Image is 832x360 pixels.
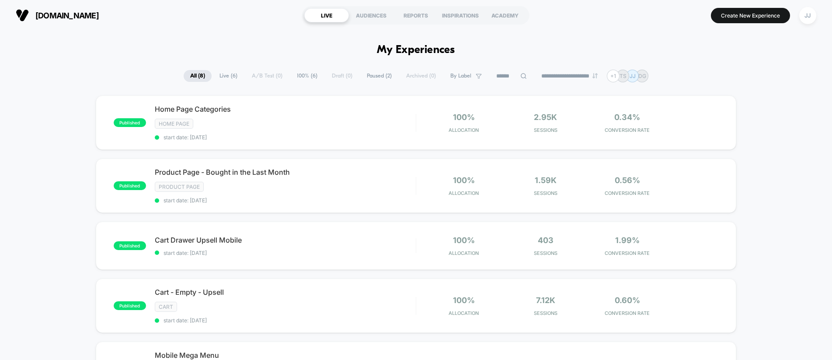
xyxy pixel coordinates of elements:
[615,176,640,185] span: 0.56%
[507,250,584,256] span: Sessions
[155,250,416,256] span: start date: [DATE]
[155,168,416,176] span: Product Page - Bought in the Last Month
[638,73,646,79] p: DG
[155,302,177,312] span: CART
[114,301,146,310] span: published
[453,176,475,185] span: 100%
[797,7,819,25] button: JJ
[534,113,557,122] span: 2.95k
[711,8,790,23] button: Create New Experience
[35,11,99,20] span: [DOMAIN_NAME]
[114,118,146,127] span: published
[607,70,620,82] div: + 1
[507,190,584,196] span: Sessions
[453,113,475,122] span: 100%
[630,73,636,79] p: JJ
[393,8,438,22] div: REPORTS
[536,296,555,305] span: 7.12k
[155,197,416,204] span: start date: [DATE]
[588,250,666,256] span: CONVERSION RATE
[155,105,416,113] span: Home Page Categories
[507,310,584,316] span: Sessions
[483,8,527,22] div: ACADEMY
[449,310,479,316] span: Allocation
[449,127,479,133] span: Allocation
[449,190,479,196] span: Allocation
[155,182,204,192] span: Product Page
[155,288,416,296] span: Cart - Empty - Upsell
[290,70,324,82] span: 100% ( 6 )
[16,9,29,22] img: Visually logo
[588,190,666,196] span: CONVERSION RATE
[507,127,584,133] span: Sessions
[614,113,640,122] span: 0.34%
[588,310,666,316] span: CONVERSION RATE
[213,70,244,82] span: Live ( 6 )
[184,70,212,82] span: All ( 8 )
[155,236,416,244] span: Cart Drawer Upsell Mobile
[155,317,416,324] span: start date: [DATE]
[615,236,640,245] span: 1.99%
[588,127,666,133] span: CONVERSION RATE
[360,70,398,82] span: Paused ( 2 )
[453,236,475,245] span: 100%
[538,236,554,245] span: 403
[377,44,455,56] h1: My Experiences
[304,8,349,22] div: LIVE
[449,250,479,256] span: Allocation
[114,241,146,250] span: published
[155,134,416,141] span: start date: [DATE]
[453,296,475,305] span: 100%
[114,181,146,190] span: published
[799,7,816,24] div: JJ
[155,351,416,360] span: Mobile Mega Menu
[615,296,640,305] span: 0.60%
[592,73,598,78] img: end
[450,73,471,79] span: By Label
[438,8,483,22] div: INSPIRATIONS
[535,176,557,185] span: 1.59k
[155,119,193,129] span: Home Page
[349,8,393,22] div: AUDIENCES
[620,73,627,79] p: TS
[13,8,101,22] button: [DOMAIN_NAME]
